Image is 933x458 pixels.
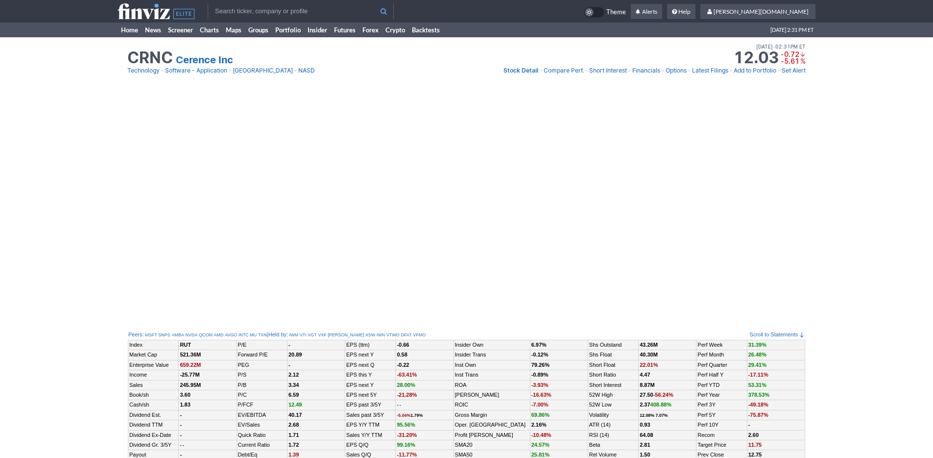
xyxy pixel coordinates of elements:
[748,382,766,388] span: 53.31%
[632,66,660,76] a: Financials
[454,420,530,430] td: Oper. [GEOGRAPHIC_DATA]
[128,331,267,339] div: :
[288,392,299,398] b: 6.59
[454,390,530,400] td: [PERSON_NAME]
[748,392,769,398] span: 378.53%
[589,362,616,368] a: Short Float
[714,8,809,15] span: [PERSON_NAME][DOMAIN_NAME]
[180,372,199,378] b: -25.77M
[397,342,409,348] b: -0.66
[180,342,191,348] b: RUT
[748,352,766,357] span: 26.48%
[640,342,658,348] b: 43.26M
[696,340,747,350] td: Perf Week
[128,360,179,370] td: Enterprise Value
[397,403,401,407] small: - -
[748,442,762,448] a: 11.75
[588,400,638,410] td: 52W Low
[503,67,538,74] span: Stock Detail
[288,452,299,458] span: 1.39
[408,23,443,37] a: Backtests
[345,350,396,360] td: EPS next Y
[748,342,766,348] span: 31.39%
[397,452,417,458] span: -11.77%
[304,23,331,37] a: Insider
[588,390,638,400] td: 52W High
[781,58,799,65] td: -5.61
[196,23,222,37] a: Charts
[142,23,165,37] a: News
[588,340,638,350] td: Shs Outstand
[397,422,415,428] span: 95.56%
[214,332,223,338] a: AMD
[696,370,747,380] td: Perf Half Y
[640,382,655,388] a: 8.87M
[185,332,197,338] a: NVDA
[588,420,638,430] td: ATR (14)
[697,432,715,438] a: Recom
[640,362,658,368] a: 22.01%
[628,66,631,76] span: •
[640,372,650,378] b: 4.47
[729,66,733,76] span: •
[161,66,164,76] span: •
[237,410,287,420] td: EV/EBITDA
[584,7,626,18] a: Theme
[734,66,776,76] a: Add to Portfolio
[640,392,673,398] b: 27.50
[239,332,249,338] a: INTC
[237,420,287,430] td: EV/Sales
[127,50,173,66] h1: CRNC
[288,442,299,448] b: 1.72
[777,66,781,76] span: •
[128,400,179,410] td: Cash/sh
[237,370,287,380] td: P/S
[748,362,766,368] span: 29.41%
[588,410,638,420] td: Volatility
[454,350,530,360] td: Insider Trans
[328,332,364,338] a: [PERSON_NAME]
[237,350,287,360] td: Forward P/E
[640,352,658,357] b: 40.30M
[228,66,232,76] span: •
[748,452,762,458] b: 12.75
[696,360,747,370] td: Perf Quarter
[345,430,396,440] td: Sales Y/Y TTM
[397,362,409,368] b: -0.22
[397,352,407,357] b: 0.58
[589,372,616,378] a: Short Ratio
[237,390,287,400] td: P/C
[128,390,179,400] td: Book/sh
[756,42,806,51] span: [DATE] 02:31PM ET
[531,342,547,348] b: 6.97%
[531,392,551,398] span: -16.63%
[782,66,806,76] a: Set Alert
[692,66,728,76] a: Latest Filings
[245,23,272,37] a: Groups
[288,382,299,388] b: 3.34
[267,331,426,339] div: | :
[237,360,287,370] td: PEG
[531,452,550,458] span: 25.81%
[386,332,400,338] a: VTWO
[180,402,190,407] b: 1.83
[454,380,530,390] td: ROA
[258,332,267,338] a: TXN
[640,402,671,407] b: 2.37
[588,440,638,450] td: Beta
[640,432,653,438] b: 64.08
[180,412,182,418] b: -
[544,67,584,74] span: Compare Perf.
[345,340,396,350] td: EPS (ttm)
[503,66,538,76] a: Stock Detail
[531,382,549,388] span: -3.93%
[180,362,201,368] span: 659.22M
[397,442,415,448] span: 99.16%
[397,432,417,438] span: -31.20%
[397,372,417,378] span: -63.41%
[288,362,290,368] b: -
[158,332,170,338] a: SNPS
[397,413,410,418] span: -5.04%
[531,412,550,418] span: 69.86%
